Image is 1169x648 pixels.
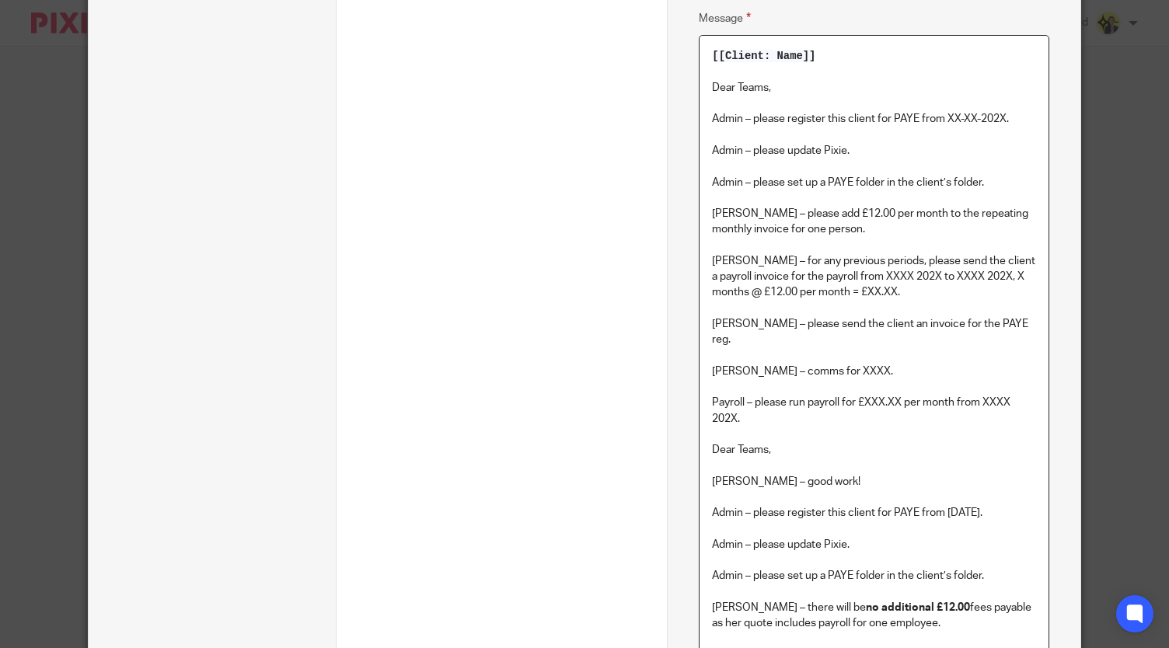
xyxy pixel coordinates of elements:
p: Admin – please register this client for PAYE from XX-XX-202X. [712,111,1036,127]
p: [PERSON_NAME] – good work! [712,474,1036,489]
p: Admin – please register this client for PAYE from [DATE]. [712,505,1036,521]
p: [PERSON_NAME] – please add £12.00 per month to the repeating monthly invoice for one person. [712,206,1036,238]
p: [PERSON_NAME] – comms for XXXX. [712,364,1036,379]
p: Admin – please update Pixie. [712,143,1036,159]
p: Admin – please update Pixie. [712,537,1036,552]
p: Admin – please set up a PAYE folder in the client’s folder. [712,568,1036,584]
strong: no additional £12.00 [866,602,970,613]
p: [PERSON_NAME] – for any previous periods, please send the client a payroll invoice for the payrol... [712,253,1036,301]
p: Dear Teams, [712,80,1036,96]
p: [PERSON_NAME] – please send the client an invoice for the PAYE reg. [712,316,1036,348]
p: Dear Teams, [712,442,1036,458]
p: [PERSON_NAME] – there will be fees payable as her quote includes payroll for one employee. [712,600,1036,632]
p: Payroll – please run payroll for £XXX.XX per month from XXXX 202X. [712,395,1036,427]
span: [[Client: Name]] [712,50,815,62]
p: Admin – please set up a PAYE folder in the client’s folder. [712,175,1036,190]
label: Message [699,9,751,27]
